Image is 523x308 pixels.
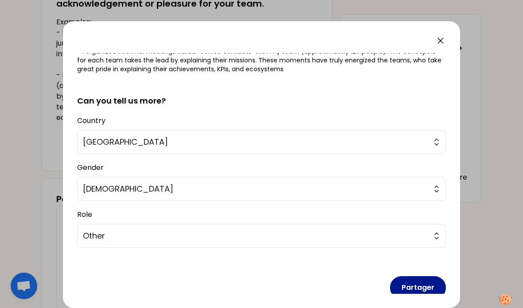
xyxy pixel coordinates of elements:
[83,136,428,148] span: [GEOGRAPHIC_DATA]
[77,81,446,107] h2: Can you tell us more?
[390,276,446,299] button: Partager
[77,209,92,219] label: Role
[77,224,446,248] button: Other
[77,115,105,126] label: Country
[77,130,446,154] button: [GEOGRAPHIC_DATA]
[77,177,446,201] button: [DEMOGRAPHIC_DATA]
[83,183,428,195] span: [DEMOGRAPHIC_DATA]
[77,162,104,173] label: Gender
[83,230,428,242] span: Other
